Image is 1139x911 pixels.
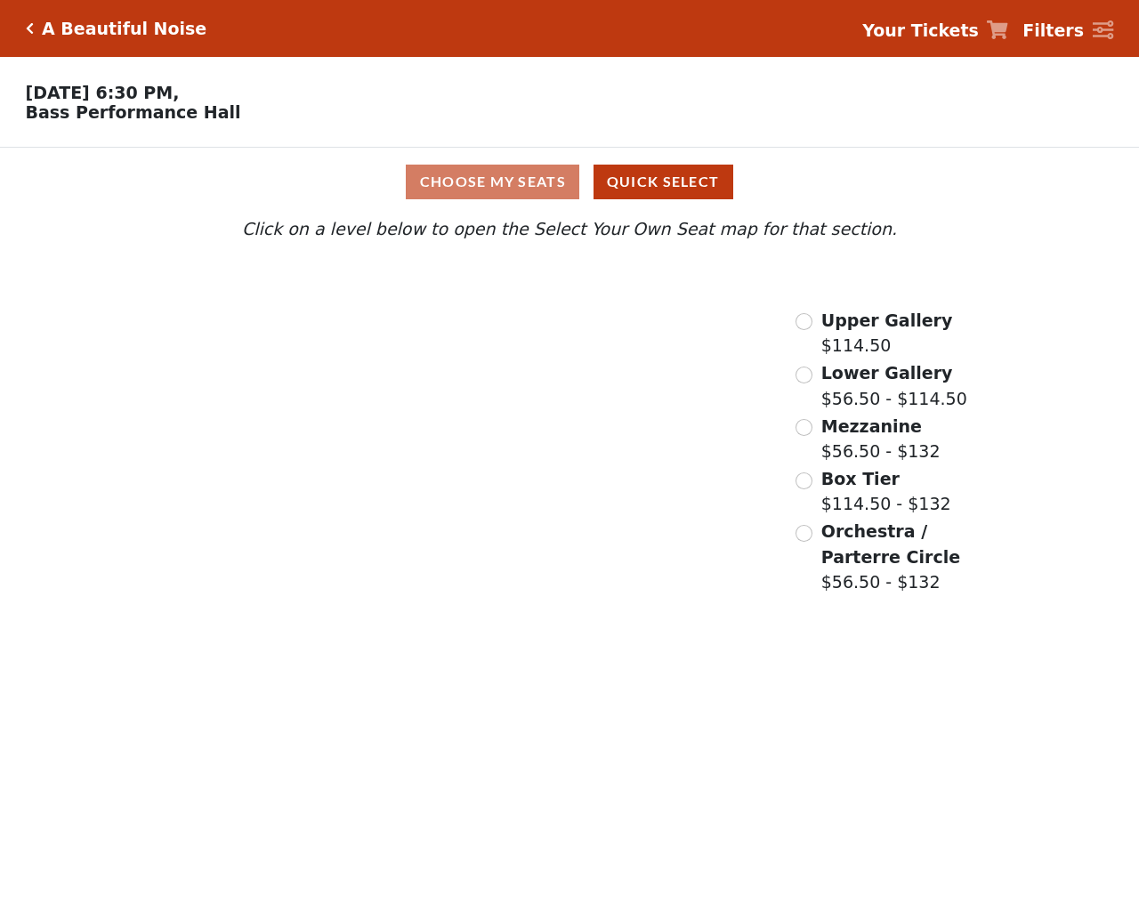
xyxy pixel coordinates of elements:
[821,414,941,464] label: $56.50 - $132
[821,310,953,330] span: Upper Gallery
[42,19,206,39] h5: A Beautiful Noise
[1022,20,1084,40] strong: Filters
[821,519,984,595] label: $56.50 - $132
[821,308,953,359] label: $114.50
[821,360,967,411] label: $56.50 - $114.50
[594,165,733,199] button: Quick Select
[862,18,1008,44] a: Your Tickets
[821,469,900,488] span: Box Tier
[821,363,953,383] span: Lower Gallery
[264,270,518,330] path: Upper Gallery - Seats Available: 298
[821,521,960,567] span: Orchestra / Parterre Circle
[862,20,979,40] strong: Your Tickets
[404,480,661,635] path: Orchestra / Parterre Circle - Seats Available: 25
[821,466,951,517] label: $114.50 - $132
[1022,18,1113,44] a: Filters
[821,416,922,436] span: Mezzanine
[26,22,34,35] a: Click here to go back to filters
[155,216,984,242] p: Click on a level below to open the Select Your Own Seat map for that section.
[284,319,552,405] path: Lower Gallery - Seats Available: 59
